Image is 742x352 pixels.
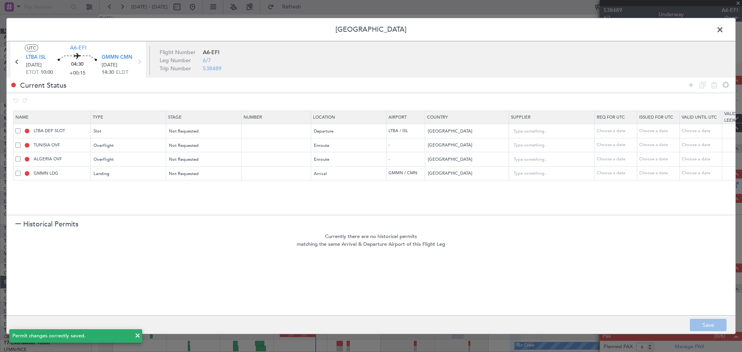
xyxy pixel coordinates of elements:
[12,332,131,340] div: Permit changes correctly saved.
[7,233,735,241] p: Currently there are no historical permits
[597,142,637,148] div: Choose a date
[682,142,722,148] div: Choose a date
[682,156,722,163] div: Choose a date
[682,114,717,120] span: Valid Until Utc
[639,142,679,148] div: Choose a date
[639,170,679,177] div: Choose a date
[7,18,735,41] header: [GEOGRAPHIC_DATA]
[597,128,637,134] div: Choose a date
[7,241,735,248] p: matching the same Arrival & Departure Airport of this Flight Leg
[682,128,722,134] div: Choose a date
[597,156,637,163] div: Choose a date
[597,114,625,120] span: Req For Utc
[682,170,722,177] div: Choose a date
[639,156,679,163] div: Choose a date
[597,170,637,177] div: Choose a date
[639,128,679,134] div: Choose a date
[639,114,673,120] span: Issued For Utc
